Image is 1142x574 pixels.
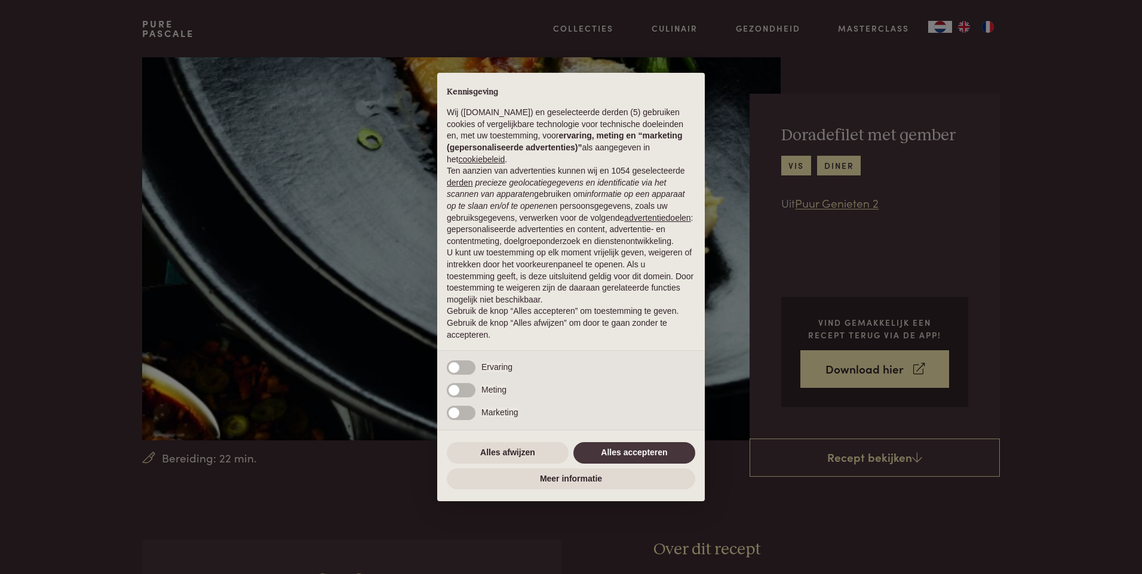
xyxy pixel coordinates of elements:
[447,247,695,305] p: U kunt uw toestemming op elk moment vrijelijk geven, weigeren of intrekken door het voorkeurenpan...
[624,212,690,224] button: advertentiedoelen
[447,87,695,98] h2: Kennisgeving
[481,408,518,417] span: Marketing
[481,385,506,394] span: Meting
[447,442,569,464] button: Alles afwijzen
[447,305,695,341] p: Gebruik de knop “Alles accepteren” om toestemming te geven. Gebruik de knop “Alles afwijzen” om d...
[447,189,685,211] em: informatie op een apparaat op te slaan en/of te openen
[447,178,666,199] em: precieze geolocatiegegevens en identificatie via het scannen van apparaten
[458,155,505,164] a: cookiebeleid
[447,107,695,165] p: Wij ([DOMAIN_NAME]) en geselecteerde derden (5) gebruiken cookies of vergelijkbare technologie vo...
[447,468,695,490] button: Meer informatie
[573,442,695,464] button: Alles accepteren
[447,165,695,247] p: Ten aanzien van advertenties kunnen wij en 1054 geselecteerde gebruiken om en persoonsgegevens, z...
[447,131,682,152] strong: ervaring, meting en “marketing (gepersonaliseerde advertenties)”
[481,362,512,372] span: Ervaring
[447,177,473,189] button: derden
